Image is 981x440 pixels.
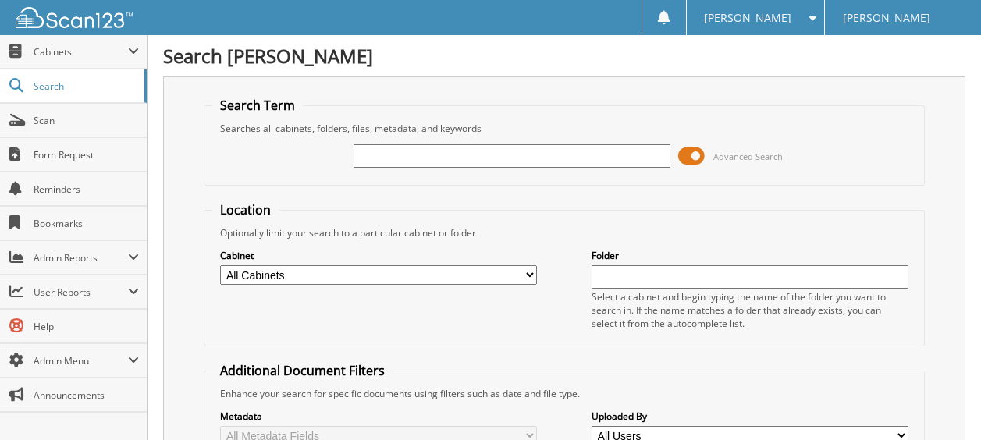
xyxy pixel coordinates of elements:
label: Metadata [220,410,537,423]
img: scan123-logo-white.svg [16,7,133,28]
label: Uploaded By [592,410,908,423]
div: Optionally limit your search to a particular cabinet or folder [212,226,915,240]
legend: Search Term [212,97,303,114]
span: Admin Reports [34,251,128,264]
span: Help [34,320,139,333]
span: Admin Menu [34,354,128,367]
span: Form Request [34,148,139,161]
label: Cabinet [220,249,537,262]
span: [PERSON_NAME] [843,13,930,23]
div: Searches all cabinets, folders, files, metadata, and keywords [212,122,915,135]
label: Folder [592,249,908,262]
span: Scan [34,114,139,127]
span: Reminders [34,183,139,196]
h1: Search [PERSON_NAME] [163,43,965,69]
div: Enhance your search for specific documents using filters such as date and file type. [212,387,915,400]
span: Bookmarks [34,217,139,230]
span: [PERSON_NAME] [704,13,791,23]
legend: Location [212,201,279,218]
span: Search [34,80,137,93]
span: Cabinets [34,45,128,59]
span: Announcements [34,389,139,402]
span: Advanced Search [713,151,783,162]
span: User Reports [34,286,128,299]
div: Select a cabinet and begin typing the name of the folder you want to search in. If the name match... [592,290,908,330]
legend: Additional Document Filters [212,362,393,379]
